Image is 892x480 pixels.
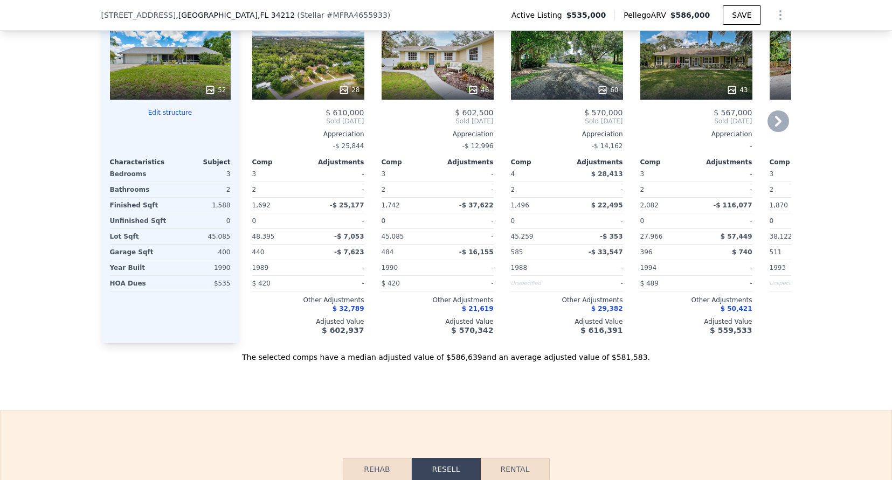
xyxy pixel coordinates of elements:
[326,108,364,117] span: $ 610,000
[770,248,782,256] span: 511
[110,198,168,213] div: Finished Sqft
[589,248,623,256] span: -$ 33,547
[101,343,791,363] div: The selected comps have a median adjusted value of $586,639 and an average adjusted value of $581...
[511,317,623,326] div: Adjusted Value
[101,10,176,20] span: [STREET_ADDRESS]
[714,108,752,117] span: $ 567,000
[723,5,760,25] button: SAVE
[252,217,257,225] span: 0
[252,182,306,197] div: 2
[600,233,623,240] span: -$ 353
[382,233,404,240] span: 45,085
[699,260,752,275] div: -
[770,296,882,304] div: Other Adjustments
[511,182,565,197] div: 2
[732,248,752,256] span: $ 740
[459,201,494,209] span: -$ 37,622
[569,260,623,275] div: -
[310,213,364,228] div: -
[110,108,231,117] button: Edit structure
[440,182,494,197] div: -
[252,117,364,126] span: Sold [DATE]
[770,4,791,26] button: Show Options
[511,248,523,256] span: 585
[382,248,394,256] span: 484
[382,317,494,326] div: Adjusted Value
[333,142,364,150] span: -$ 25,844
[172,245,231,260] div: 400
[110,182,168,197] div: Bathrooms
[592,142,623,150] span: -$ 14,162
[322,326,364,335] span: $ 602,937
[176,10,295,20] span: , [GEOGRAPHIC_DATA]
[640,182,694,197] div: 2
[172,276,231,291] div: $535
[440,260,494,275] div: -
[567,158,623,166] div: Adjustments
[640,296,752,304] div: Other Adjustments
[382,130,494,138] div: Appreciation
[258,11,295,19] span: , FL 34212
[438,158,494,166] div: Adjustments
[770,130,882,138] div: Appreciation
[300,11,324,19] span: Stellar
[382,217,386,225] span: 0
[310,166,364,182] div: -
[451,326,493,335] span: $ 570,342
[591,305,623,312] span: $ 29,382
[382,260,435,275] div: 1990
[640,217,645,225] span: 0
[440,229,494,244] div: -
[511,217,515,225] span: 0
[770,276,824,291] div: Unspecified
[333,305,364,312] span: $ 32,789
[455,108,493,117] span: $ 602,500
[699,182,752,197] div: -
[308,158,364,166] div: Adjustments
[566,10,606,20] span: $535,000
[770,170,774,178] span: 3
[640,158,696,166] div: Comp
[511,117,623,126] span: Sold [DATE]
[640,248,653,256] span: 396
[327,11,388,19] span: # MFRA4655933
[110,245,168,260] div: Garage Sqft
[727,85,748,95] div: 43
[172,166,231,182] div: 3
[696,158,752,166] div: Adjustments
[440,166,494,182] div: -
[310,182,364,197] div: -
[382,158,438,166] div: Comp
[382,182,435,197] div: 2
[770,158,826,166] div: Comp
[770,201,788,209] span: 1,870
[110,229,168,244] div: Lot Sqft
[640,117,752,126] span: Sold [DATE]
[699,166,752,182] div: -
[172,229,231,244] div: 45,085
[770,217,774,225] span: 0
[468,85,489,95] div: 46
[591,170,623,178] span: $ 28,413
[640,260,694,275] div: 1994
[511,233,534,240] span: 45,259
[252,296,364,304] div: Other Adjustments
[511,276,565,291] div: Unspecified
[640,170,645,178] span: 3
[462,142,494,150] span: -$ 12,996
[770,260,824,275] div: 1993
[511,158,567,166] div: Comp
[382,201,400,209] span: 1,742
[297,10,390,20] div: ( )
[569,213,623,228] div: -
[338,85,359,95] div: 28
[172,198,231,213] div: 1,588
[252,260,306,275] div: 1989
[110,276,168,291] div: HOA Dues
[170,158,231,166] div: Subject
[640,130,752,138] div: Appreciation
[252,317,364,326] div: Adjusted Value
[770,182,824,197] div: 2
[172,260,231,275] div: 1990
[569,182,623,197] div: -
